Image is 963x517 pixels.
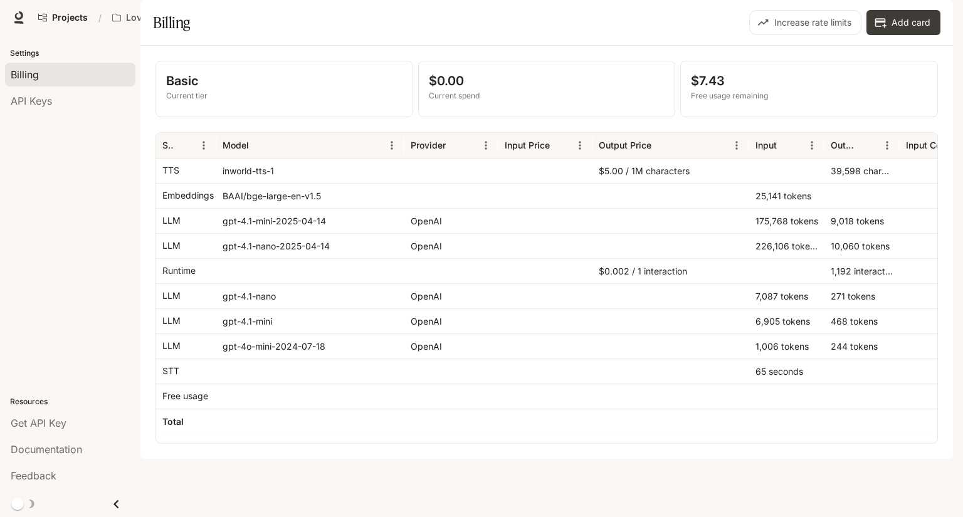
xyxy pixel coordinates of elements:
div: gpt-4.1-nano-2025-04-14 [216,233,404,258]
div: Output Price [599,140,651,150]
div: Service [162,140,174,150]
div: OpenAI [404,308,498,333]
div: gpt-4.1-mini-2025-04-14 [216,208,404,233]
div: OpenAI [404,233,498,258]
p: Free usage remaining [691,90,927,102]
button: Menu [727,136,746,155]
div: 175,768 tokens [749,208,824,233]
div: 65 seconds [749,358,824,384]
button: Sort [176,136,194,155]
button: Add card [866,10,940,35]
div: Input [755,140,777,150]
div: Output [831,140,858,150]
p: Current spend [429,90,665,102]
div: gpt-4o-mini-2024-07-18 [216,333,404,358]
a: Go to projects [33,5,93,30]
div: 39,598 characters [824,158,900,183]
button: Menu [194,136,213,155]
div: 10,060 tokens [824,233,900,258]
div: 9,018 tokens [824,208,900,233]
div: 6,905 tokens [749,308,824,333]
button: Menu [476,136,495,155]
div: 7,087 tokens [749,283,824,308]
button: Open workspace menu [107,5,208,30]
button: Menu [878,136,897,155]
h1: Billing [153,10,190,35]
button: Sort [653,136,671,155]
div: 1,006 tokens [749,333,824,358]
div: 25,141 tokens [749,183,824,208]
button: Sort [551,136,570,155]
p: Basic [166,71,403,90]
p: $7.43 [691,71,927,90]
span: Projects [52,13,88,23]
p: LLM [162,315,181,327]
p: Embeddings [162,189,214,202]
p: LLM [162,340,181,352]
p: TTS [162,164,179,177]
p: LLM [162,214,181,227]
p: STT [162,365,179,377]
p: Love Bird Cam [126,13,189,23]
button: Sort [447,136,466,155]
button: Menu [802,136,821,155]
div: gpt-4.1-nano [216,283,404,308]
p: Current tier [166,90,403,102]
div: inworld-tts-1 [216,158,404,183]
div: 244 tokens [824,333,900,358]
div: OpenAI [404,283,498,308]
div: OpenAI [404,208,498,233]
div: $0.002 / 1 interaction [592,258,749,283]
div: OpenAI [404,333,498,358]
div: Input Price [505,140,550,150]
div: Provider [411,140,446,150]
div: 1,192 interactions [824,258,900,283]
div: 226,106 tokens [749,233,824,258]
button: Sort [778,136,797,155]
p: Runtime [162,264,196,277]
button: Sort [250,136,269,155]
div: / [93,11,107,24]
div: gpt-4.1-mini [216,308,404,333]
div: BAAI/bge-large-en-v1.5 [216,183,404,208]
p: Free usage [162,390,208,402]
div: $5.00 / 1M characters [592,158,749,183]
div: 468 tokens [824,308,900,333]
p: LLM [162,290,181,302]
h6: Total [162,415,184,428]
button: Menu [571,136,589,155]
div: 271 tokens [824,283,900,308]
div: Input Cost [906,140,949,150]
p: $0.00 [429,71,665,90]
button: Menu [382,136,401,155]
button: Increase rate limits [749,10,861,35]
button: Sort [859,136,878,155]
div: Model [223,140,249,150]
p: LLM [162,239,181,252]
